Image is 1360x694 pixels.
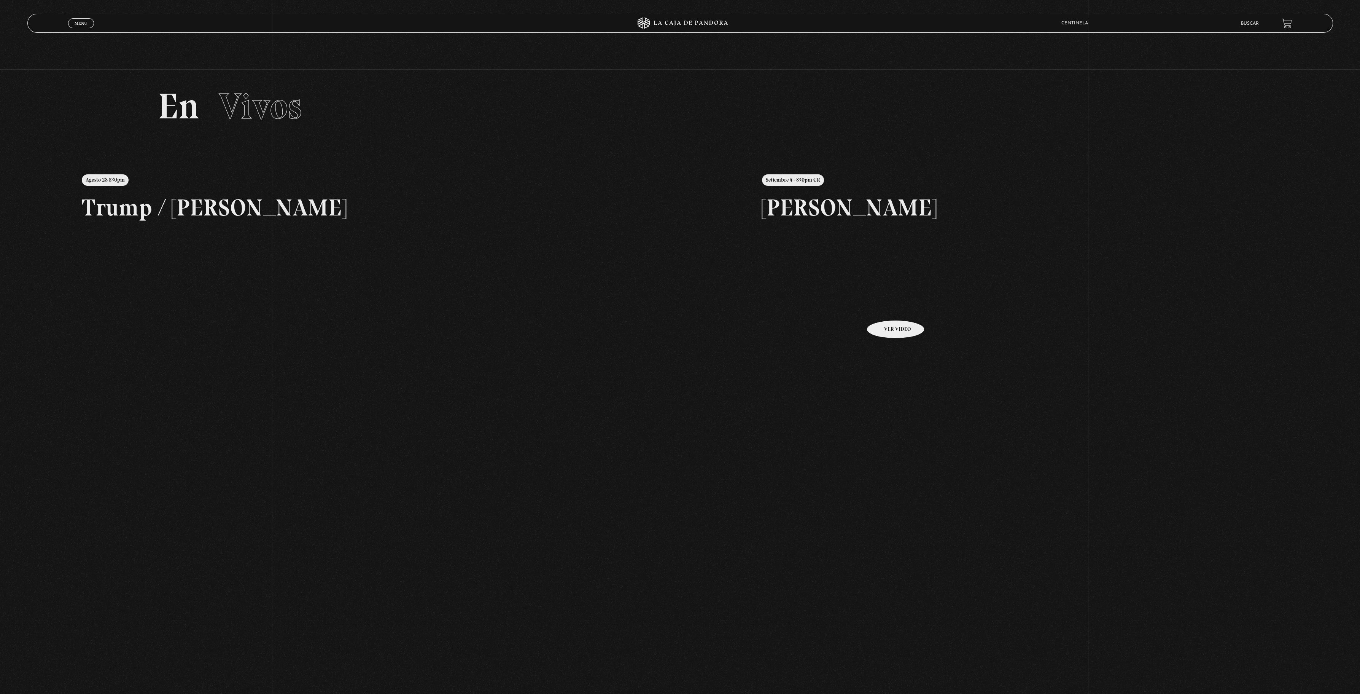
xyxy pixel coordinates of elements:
[75,21,87,26] span: Menu
[158,88,1203,124] h2: En
[1241,21,1259,26] a: Buscar
[219,85,302,128] span: Vivos
[1058,21,1096,26] span: CENTINELA
[1282,18,1292,29] a: View your shopping cart
[72,27,90,33] span: Cerrar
